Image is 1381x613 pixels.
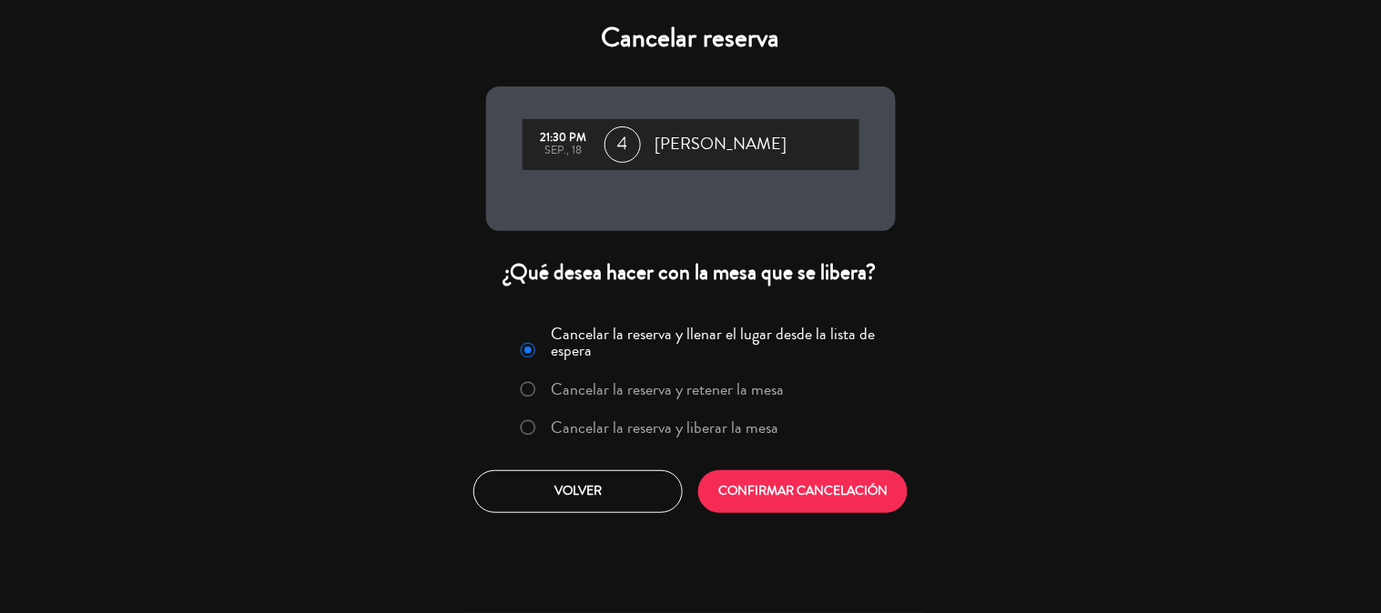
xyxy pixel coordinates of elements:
[698,470,908,513] button: CONFIRMAR CANCELACIÓN
[486,258,896,286] div: ¿Qué desea hacer con la mesa que se libera?
[532,145,595,157] div: sep., 18
[473,470,683,513] button: Volver
[551,419,778,436] label: Cancelar la reserva y liberar la mesa
[532,132,595,145] div: 21:30 PM
[604,126,641,163] span: 4
[551,326,884,358] label: Cancelar la reserva y llenar el lugar desde la lista de espera
[655,131,787,158] span: [PERSON_NAME]
[551,381,784,397] label: Cancelar la reserva y retener la mesa
[486,22,896,55] h4: Cancelar reserva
